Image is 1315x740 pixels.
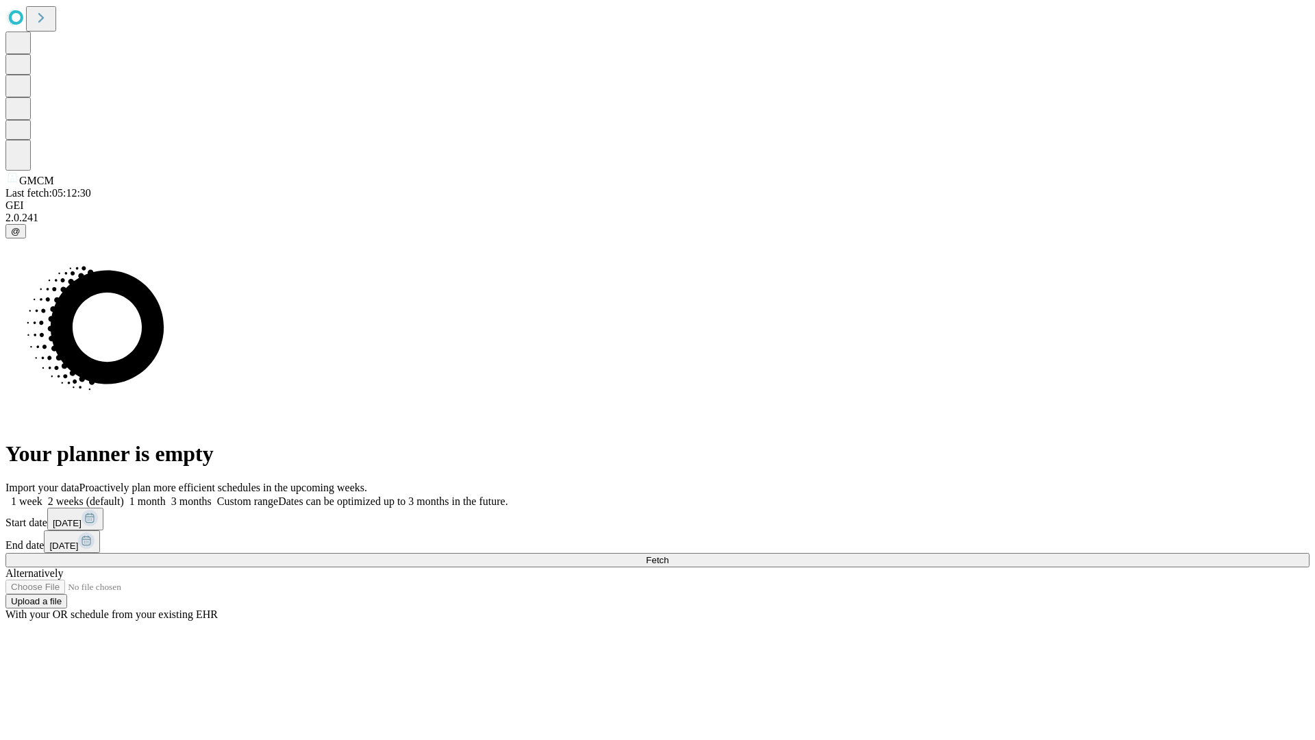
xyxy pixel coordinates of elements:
[5,199,1310,212] div: GEI
[5,530,1310,553] div: End date
[19,175,54,186] span: GMCM
[129,495,166,507] span: 1 month
[5,482,79,493] span: Import your data
[278,495,508,507] span: Dates can be optimized up to 3 months in the future.
[5,567,63,579] span: Alternatively
[5,441,1310,467] h1: Your planner is empty
[48,495,124,507] span: 2 weeks (default)
[44,530,100,553] button: [DATE]
[53,518,82,528] span: [DATE]
[49,541,78,551] span: [DATE]
[171,495,212,507] span: 3 months
[5,224,26,238] button: @
[5,508,1310,530] div: Start date
[79,482,367,493] span: Proactively plan more efficient schedules in the upcoming weeks.
[5,594,67,608] button: Upload a file
[5,553,1310,567] button: Fetch
[5,608,218,620] span: With your OR schedule from your existing EHR
[11,495,42,507] span: 1 week
[5,187,91,199] span: Last fetch: 05:12:30
[646,555,668,565] span: Fetch
[11,226,21,236] span: @
[217,495,278,507] span: Custom range
[5,212,1310,224] div: 2.0.241
[47,508,103,530] button: [DATE]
